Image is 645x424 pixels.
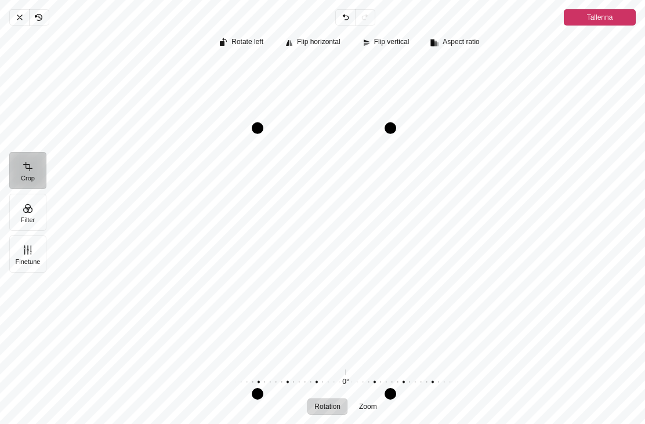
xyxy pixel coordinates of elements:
[9,152,46,189] button: Crop
[231,38,263,46] span: Rotate left
[425,35,486,51] button: Aspect ratio
[9,235,46,273] button: Finetune
[587,10,613,24] span: Tallenna
[374,38,410,46] span: Flip vertical
[443,38,479,46] span: Aspect ratio
[56,26,645,424] div: Crop
[297,38,340,46] span: Flip horizontal
[214,35,270,51] button: Rotate left
[564,9,636,26] button: Tallenna
[252,128,263,394] div: Drag left
[385,128,396,394] div: Drag right
[357,35,416,51] button: Flip vertical
[280,35,347,51] button: Flip horizontal
[314,403,340,410] span: Rotation
[9,194,46,231] button: Filter
[359,403,377,410] span: Zoom
[258,122,390,134] div: Drag top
